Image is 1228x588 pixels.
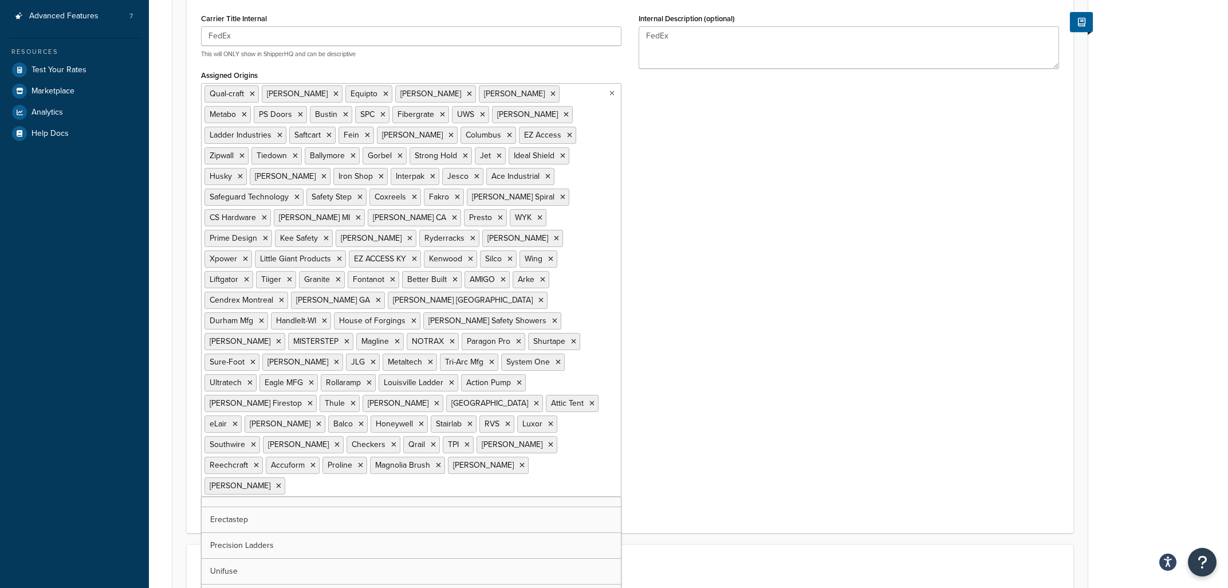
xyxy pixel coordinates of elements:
[341,232,402,244] span: [PERSON_NAME]
[201,50,621,58] p: This will ONLY show in ShipperHQ and can be descriptive
[201,14,267,23] label: Carrier Title Internal
[470,273,495,285] span: AMIGO
[469,211,492,224] span: Presto
[429,253,462,265] span: Kenwood
[310,150,345,162] span: Ballymore
[393,294,533,306] span: [PERSON_NAME] [GEOGRAPHIC_DATA]
[9,6,140,27] a: Advanced Features7
[9,102,140,123] a: Analytics
[304,273,330,285] span: Granite
[29,11,99,21] span: Advanced Features
[202,507,621,532] a: Erectastep
[412,335,444,347] span: NOTRAX
[487,232,548,244] span: [PERSON_NAME]
[467,335,510,347] span: Paragon Pro
[453,459,514,471] span: [PERSON_NAME]
[32,108,63,117] span: Analytics
[396,170,424,182] span: Interpak
[9,47,140,57] div: Resources
[472,191,554,203] span: [PERSON_NAME] Spiral
[518,273,534,285] span: Arke
[352,438,385,450] span: Checkers
[445,356,483,368] span: Tri-Arc Mfg
[415,150,457,162] span: Strong Hold
[351,88,377,100] span: Equipto
[260,253,331,265] span: Little Giant Products
[129,11,133,21] span: 7
[255,170,316,182] span: [PERSON_NAME]
[522,418,542,430] span: Luxor
[210,108,236,120] span: Metabo
[344,129,359,141] span: Fein
[639,14,735,23] label: Internal Description (optional)
[294,129,321,141] span: Saftcart
[429,191,449,203] span: Fakro
[491,170,540,182] span: Ace Industrial
[497,108,558,120] span: [PERSON_NAME]
[407,273,447,285] span: Better Built
[210,273,238,285] span: Liftgator
[533,335,565,347] span: Shurtape
[312,191,352,203] span: Safety Step
[639,26,1059,69] textarea: FedEx
[506,356,550,368] span: System One
[202,559,621,584] a: Unifuse
[485,418,499,430] span: RVS
[210,150,234,162] span: Zipwall
[326,377,361,389] span: Rollaramp
[32,87,74,96] span: Marketplace
[250,418,310,430] span: [PERSON_NAME]
[397,108,434,120] span: Fibergrate
[210,315,253,327] span: Durham Mfg
[485,253,502,265] span: Silco
[268,438,329,450] span: [PERSON_NAME]
[353,273,384,285] span: Fontanot
[368,397,428,409] span: [PERSON_NAME]
[293,335,339,347] span: MISTERSTEP
[210,232,257,244] span: Prime Design
[375,191,406,203] span: Coxreels
[210,253,237,265] span: Xpower
[9,6,140,27] li: Advanced Features
[210,191,289,203] span: Safeguard Technology
[457,108,474,120] span: UWS
[447,170,469,182] span: Jesco
[210,438,245,450] span: Southwire
[9,123,140,144] a: Help Docs
[551,397,584,409] span: Attic Tent
[296,294,370,306] span: [PERSON_NAME] GA
[361,335,389,347] span: Magline
[267,356,328,368] span: [PERSON_NAME]
[1188,548,1217,577] button: Open Resource Center
[202,533,621,558] a: Precision Ladders
[210,418,227,430] span: eLair
[424,232,465,244] span: Ryderracks
[257,150,287,162] span: Tiedown
[210,294,273,306] span: Cendrex Montreal
[428,315,546,327] span: [PERSON_NAME] Safety Showers
[333,418,353,430] span: Balco
[210,513,248,526] span: Erectastep
[480,150,491,162] span: Jet
[368,150,392,162] span: Gorbel
[210,88,244,100] span: Qual-craft
[276,315,316,327] span: HandleIt-WI
[466,377,511,389] span: Action Pump
[482,438,542,450] span: [PERSON_NAME]
[210,129,271,141] span: Ladder Industries
[259,108,292,120] span: PS Doors
[525,253,542,265] span: Wing
[448,438,459,450] span: TPI
[384,377,443,389] span: Louisville Ladder
[408,438,425,450] span: Qrail
[354,253,406,265] span: EZ ACCESS KY
[388,356,422,368] span: Metaltech
[201,71,258,80] label: Assigned Origins
[451,397,528,409] span: [GEOGRAPHIC_DATA]
[466,129,501,141] span: Columbus
[351,356,365,368] span: JLG
[373,211,446,224] span: [PERSON_NAME] CA
[514,150,554,162] span: Ideal Shield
